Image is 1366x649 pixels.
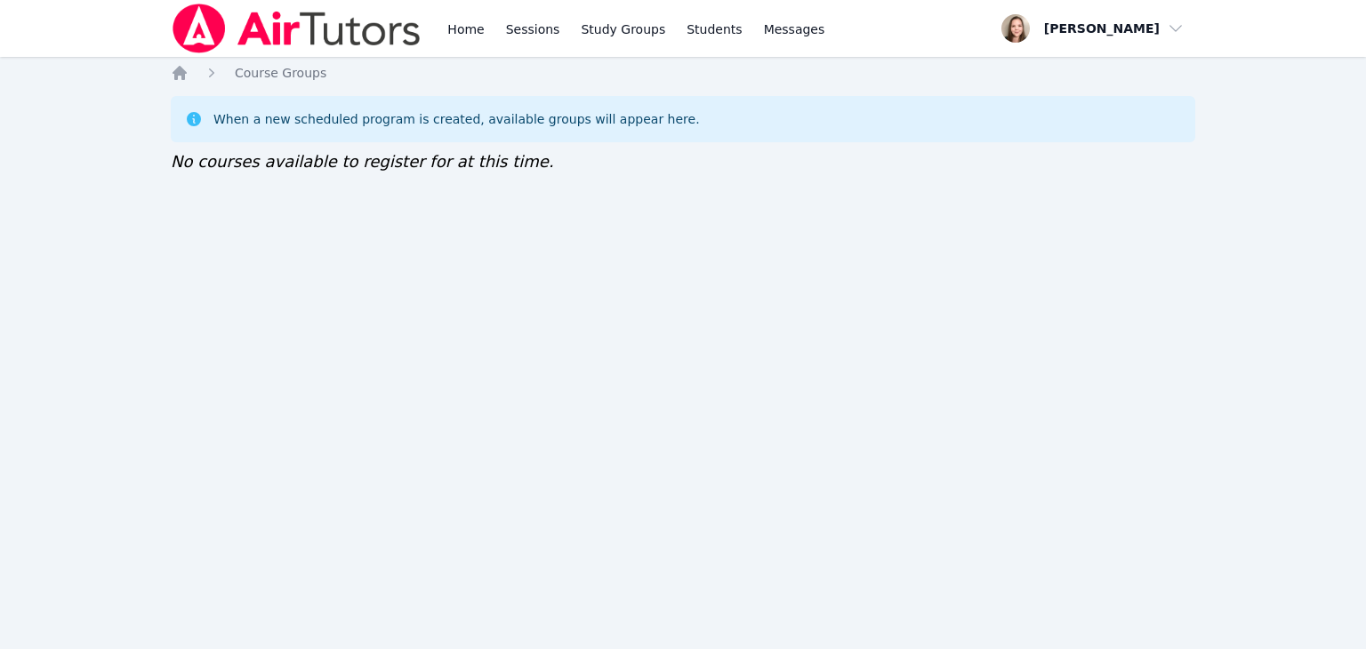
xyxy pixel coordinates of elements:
[764,20,825,38] span: Messages
[171,152,554,171] span: No courses available to register for at this time.
[235,64,326,82] a: Course Groups
[171,64,1195,82] nav: Breadcrumb
[213,110,700,128] div: When a new scheduled program is created, available groups will appear here.
[235,66,326,80] span: Course Groups
[171,4,422,53] img: Air Tutors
